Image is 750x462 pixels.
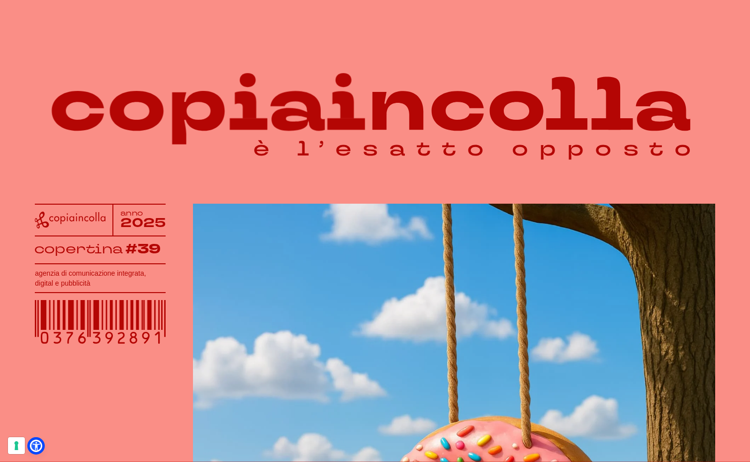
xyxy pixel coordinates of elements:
[120,215,167,232] tspan: 2025
[128,239,165,259] tspan: #39
[30,440,42,452] a: Open Accessibility Menu
[8,437,25,454] button: Le tue preferenze relative al consenso per le tecnologie di tracciamento
[120,208,144,218] tspan: anno
[35,268,165,288] h1: agenzia di comunicazione integrata, digital e pubblicità
[34,239,126,257] tspan: copertina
